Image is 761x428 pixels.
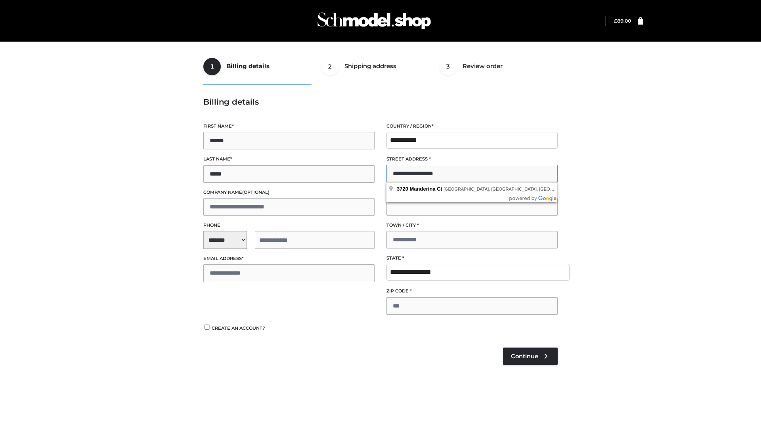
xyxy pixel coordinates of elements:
label: Street address [386,155,558,163]
img: Schmodel Admin 964 [315,5,434,36]
label: First name [203,122,375,130]
a: £89.00 [614,18,631,24]
a: Continue [503,348,558,365]
label: State [386,254,558,262]
label: ZIP Code [386,287,558,295]
label: Company name [203,189,375,196]
span: (optional) [242,189,270,195]
input: Create an account? [203,325,210,330]
label: Town / City [386,222,558,229]
span: Continue [511,353,538,360]
span: 3720 [397,186,408,192]
label: Phone [203,222,375,229]
span: Create an account? [212,325,265,331]
label: Country / Region [386,122,558,130]
h3: Billing details [203,97,558,107]
bdi: 89.00 [614,18,631,24]
label: Email address [203,255,375,262]
label: Last name [203,155,375,163]
span: Manderina Ct [410,186,442,192]
span: [GEOGRAPHIC_DATA], [GEOGRAPHIC_DATA], [GEOGRAPHIC_DATA] [444,187,585,191]
span: £ [614,18,617,24]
